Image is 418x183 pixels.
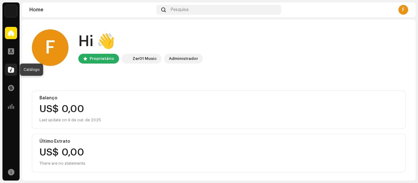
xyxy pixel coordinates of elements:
img: cd9a510e-9375-452c-b98b-71401b54d8f9 [5,5,17,17]
div: F [398,5,408,15]
div: F [32,29,69,66]
div: Administrador [169,55,198,62]
div: Zer01 Music [132,55,157,62]
div: Último Extrato [39,139,398,144]
span: Pesquisa [171,7,188,12]
div: Home [29,7,154,12]
re-o-card-value: Balanço [32,90,406,129]
div: Last update on 9 de out. de 2025 [39,116,398,124]
div: There are no statements [39,160,85,167]
div: Proprietário [90,55,114,62]
re-o-card-value: Último Extrato [32,134,406,172]
div: Hi 👋 [78,32,203,51]
div: Balanço [39,96,398,101]
img: cd9a510e-9375-452c-b98b-71401b54d8f9 [123,55,130,62]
